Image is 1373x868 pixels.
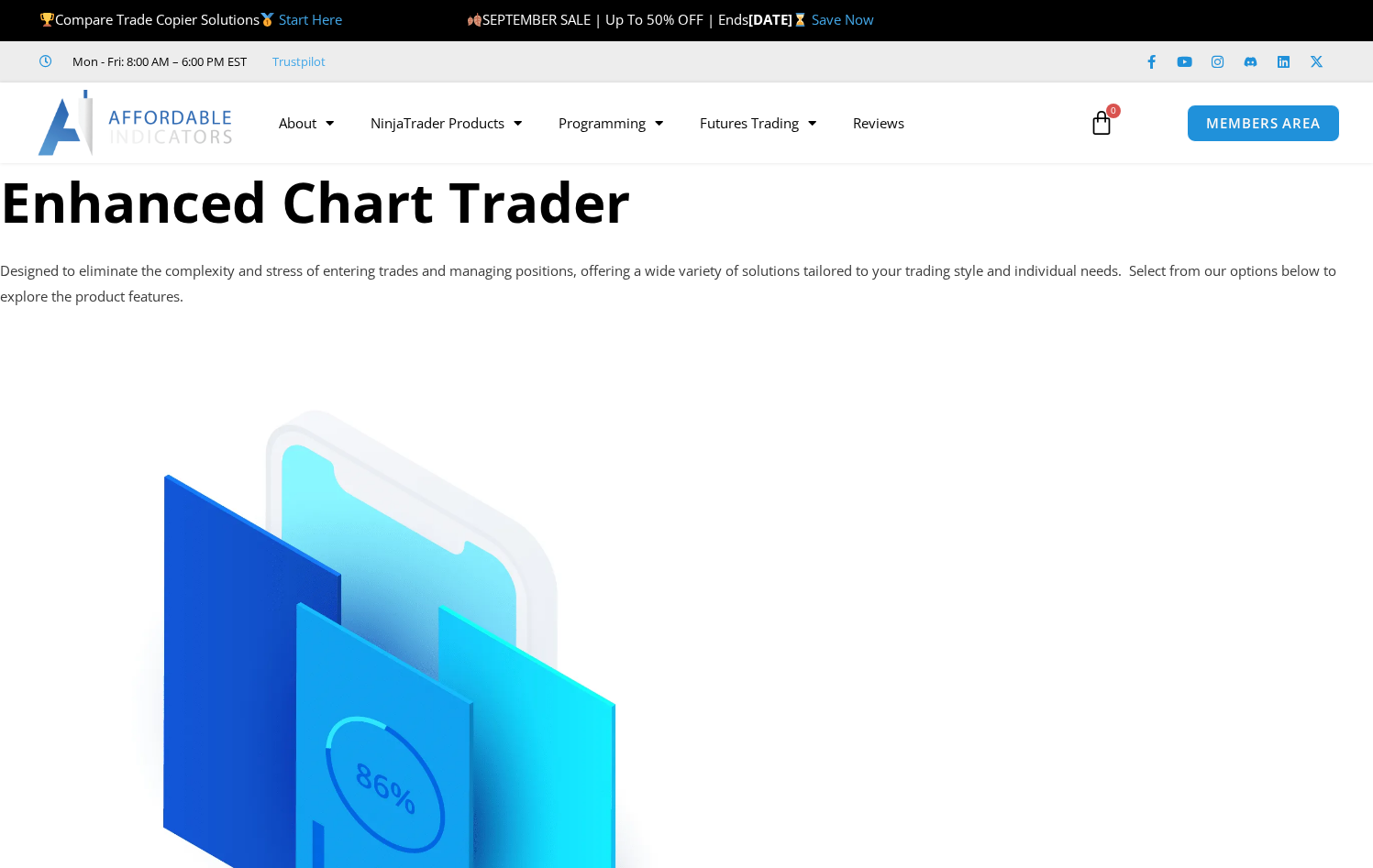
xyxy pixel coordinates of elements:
a: Start Here [279,10,342,28]
nav: Menu [260,102,1070,144]
img: LogoAI | Affordable Indicators – NinjaTrader [38,90,235,156]
span: 0 [1106,104,1121,118]
a: MEMBERS AREA [1187,104,1340,142]
a: Reviews [835,102,923,144]
img: ⌛ [793,13,807,27]
img: 🏆 [40,13,54,27]
a: Futures Trading [681,102,835,144]
span: MEMBERS AREA [1206,116,1321,130]
a: About [260,102,352,144]
img: 🍂 [468,13,482,27]
a: Save Now [812,10,874,28]
strong: [DATE] [748,10,812,28]
img: 🥇 [260,13,274,27]
span: SEPTEMBER SALE | Up To 50% OFF | Ends [467,10,748,28]
span: Mon - Fri: 8:00 AM – 6:00 PM EST [68,50,247,72]
a: 0 [1061,96,1142,149]
a: Trustpilot [272,50,326,72]
a: NinjaTrader Products [352,102,540,144]
a: Programming [540,102,681,144]
span: Compare Trade Copier Solutions [39,10,342,28]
